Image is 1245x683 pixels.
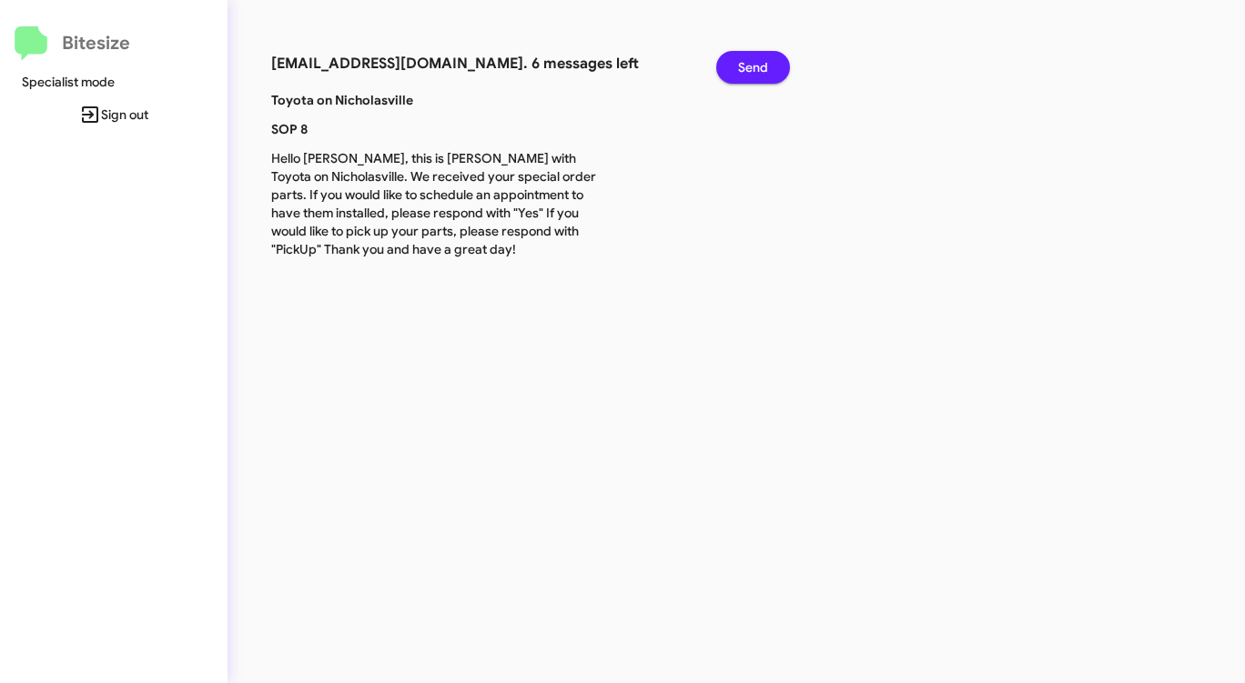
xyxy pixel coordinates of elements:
b: Toyota on Nicholasville [271,92,413,108]
button: Send [716,51,790,84]
span: Send [738,51,768,84]
b: SOP 8 [271,121,308,137]
a: Bitesize [15,26,130,61]
p: Hello [PERSON_NAME], this is [PERSON_NAME] with Toyota on Nicholasville. We received your special... [258,149,613,258]
h3: [EMAIL_ADDRESS][DOMAIN_NAME]. 6 messages left [271,51,689,76]
span: Sign out [15,98,213,131]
